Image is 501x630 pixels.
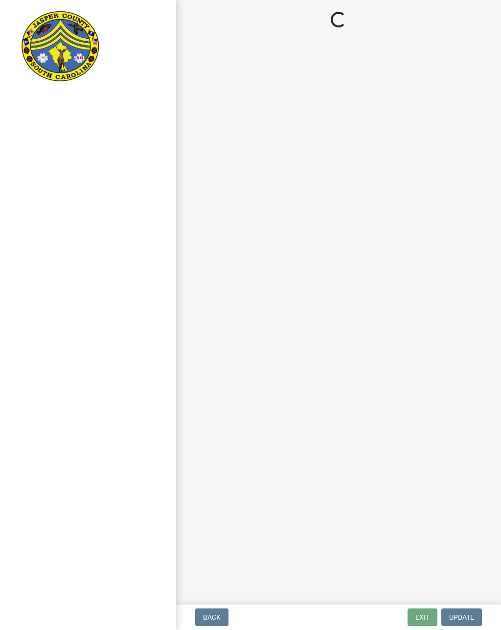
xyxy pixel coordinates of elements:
[20,10,101,84] img: Jasper County, South Carolina
[408,608,437,626] button: Exit
[195,608,228,626] button: Back
[449,613,474,621] span: Update
[441,608,482,626] button: Update
[203,613,221,621] span: Back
